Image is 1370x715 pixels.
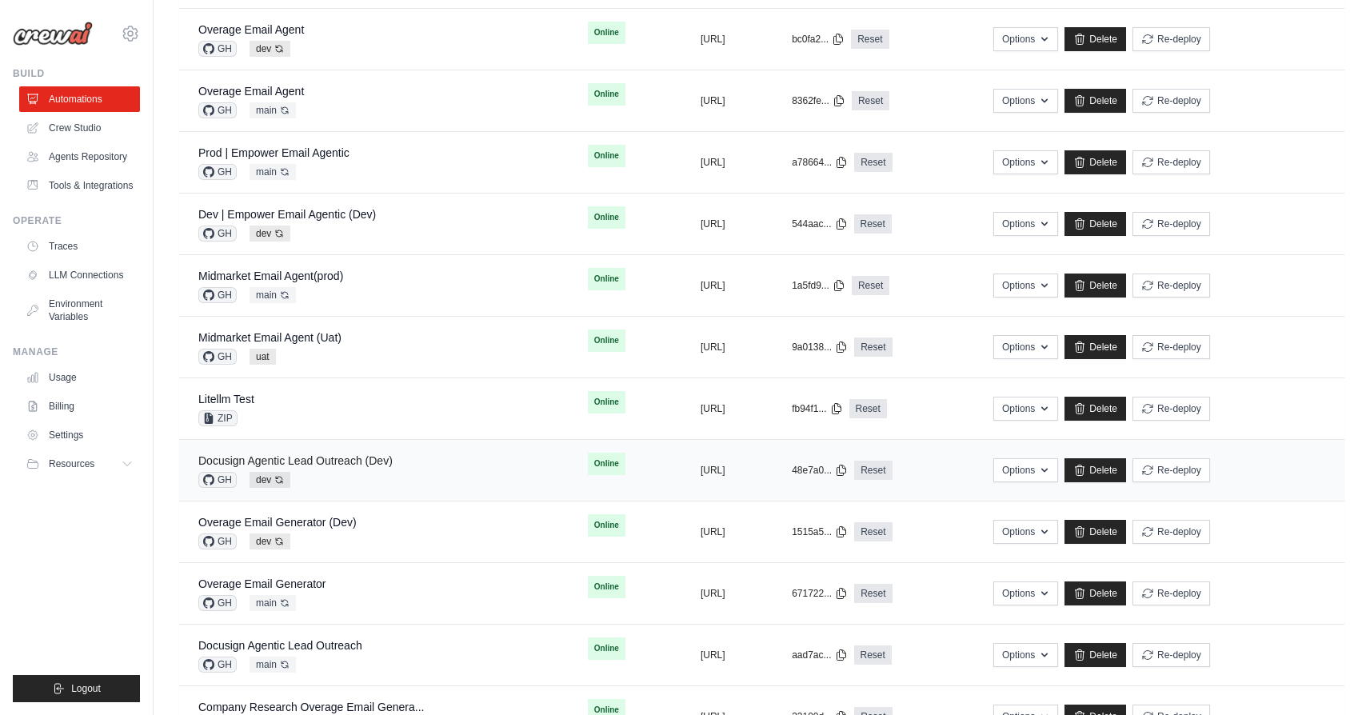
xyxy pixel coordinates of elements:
[71,682,101,695] span: Logout
[198,270,343,282] a: Midmarket Email Agent(prod)
[993,150,1058,174] button: Options
[1132,150,1210,174] button: Re-deploy
[993,212,1058,236] button: Options
[792,218,847,230] button: 544aac...
[993,27,1058,51] button: Options
[198,595,237,611] span: GH
[198,85,304,98] a: Overage Email Agent
[13,214,140,227] div: Operate
[19,173,140,198] a: Tools & Integrations
[854,461,892,480] a: Reset
[49,457,94,470] span: Resources
[13,22,93,46] img: Logo
[588,514,625,537] span: Online
[1132,212,1210,236] button: Re-deploy
[792,464,848,477] button: 48e7a0...
[250,226,290,242] span: dev
[1132,520,1210,544] button: Re-deploy
[198,577,326,590] a: Overage Email Generator
[1064,397,1126,421] a: Delete
[854,153,892,172] a: Reset
[1064,643,1126,667] a: Delete
[792,402,842,415] button: fb94f1...
[198,454,393,467] a: Docusign Agentic Lead Outreach (Dev)
[1132,643,1210,667] button: Re-deploy
[250,472,290,488] span: dev
[1132,274,1210,298] button: Re-deploy
[250,287,296,303] span: main
[792,94,845,107] button: 8362fe...
[19,262,140,288] a: LLM Connections
[993,643,1058,667] button: Options
[198,164,237,180] span: GH
[1132,89,1210,113] button: Re-deploy
[198,472,237,488] span: GH
[1064,581,1126,605] a: Delete
[198,331,342,344] a: Midmarket Email Agent (Uat)
[198,23,304,36] a: Overage Email Agent
[588,268,625,290] span: Online
[19,365,140,390] a: Usage
[198,516,357,529] a: Overage Email Generator (Dev)
[198,208,376,221] a: Dev | Empower Email Agentic (Dev)
[250,595,296,611] span: main
[588,22,625,44] span: Online
[1132,458,1210,482] button: Re-deploy
[1064,150,1126,174] a: Delete
[1290,638,1370,715] iframe: Chat Widget
[19,144,140,170] a: Agents Repository
[1064,212,1126,236] a: Delete
[198,701,424,713] a: Company Research Overage Email Genera...
[993,520,1058,544] button: Options
[198,657,237,673] span: GH
[13,346,140,358] div: Manage
[993,397,1058,421] button: Options
[588,453,625,475] span: Online
[588,145,625,167] span: Online
[854,338,892,357] a: Reset
[588,83,625,106] span: Online
[854,645,892,665] a: Reset
[19,86,140,112] a: Automations
[250,349,276,365] span: uat
[792,587,848,600] button: 671722...
[19,451,140,477] button: Resources
[993,458,1058,482] button: Options
[1064,458,1126,482] a: Delete
[198,102,237,118] span: GH
[198,226,237,242] span: GH
[250,657,296,673] span: main
[19,393,140,419] a: Billing
[198,639,362,652] a: Docusign Agentic Lead Outreach
[250,102,296,118] span: main
[13,67,140,80] div: Build
[588,637,625,660] span: Online
[792,33,845,46] button: bc0fa2...
[588,576,625,598] span: Online
[1132,581,1210,605] button: Re-deploy
[19,234,140,259] a: Traces
[852,276,889,295] a: Reset
[19,422,140,448] a: Settings
[1132,27,1210,51] button: Re-deploy
[851,30,889,49] a: Reset
[198,410,238,426] span: ZIP
[792,525,848,538] button: 1515a5...
[198,533,237,549] span: GH
[1064,335,1126,359] a: Delete
[1064,274,1126,298] a: Delete
[1132,335,1210,359] button: Re-deploy
[854,214,892,234] a: Reset
[854,522,892,541] a: Reset
[250,164,296,180] span: main
[792,341,848,354] button: 9a0138...
[1064,27,1126,51] a: Delete
[198,349,237,365] span: GH
[792,279,845,292] button: 1a5fd9...
[1132,397,1210,421] button: Re-deploy
[849,399,887,418] a: Reset
[993,335,1058,359] button: Options
[854,584,892,603] a: Reset
[588,206,625,229] span: Online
